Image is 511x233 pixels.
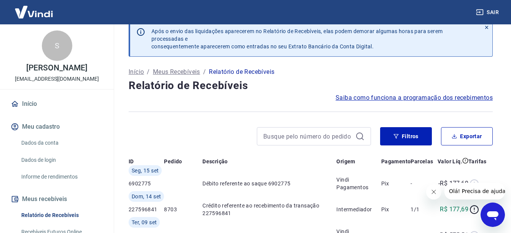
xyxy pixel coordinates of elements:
[18,169,105,185] a: Informe de rendimentos
[5,5,64,11] span: Olá! Precisa de ajuda?
[164,206,202,213] p: 8703
[336,206,381,213] p: Intermediador
[9,118,105,135] button: Meu cadastro
[26,64,87,72] p: [PERSON_NAME]
[132,219,157,226] span: Ter, 09 set
[9,191,105,207] button: Meus recebíveis
[381,158,411,165] p: Pagamento
[263,131,352,142] input: Busque pelo número do pedido
[381,206,411,213] p: Pix
[444,183,505,199] iframe: Mensagem da empresa
[18,152,105,168] a: Dados de login
[203,67,206,77] p: /
[9,96,105,112] a: Início
[164,158,182,165] p: Pedido
[336,158,355,165] p: Origem
[129,78,493,93] h4: Relatório de Recebíveis
[438,179,468,188] p: -R$ 177,69
[468,158,487,165] p: Tarifas
[474,5,502,19] button: Sair
[42,30,72,61] div: S
[151,27,475,50] p: Após o envio das liquidações aparecerem no Relatório de Recebíveis, elas podem demorar algumas ho...
[129,180,164,187] p: 6902775
[202,202,336,217] p: Crédito referente ao recebimento da transação 227596841
[129,206,164,213] p: 227596841
[153,67,200,77] a: Meus Recebíveis
[426,184,441,199] iframe: Fechar mensagem
[132,193,161,200] span: Dom, 14 set
[411,158,433,165] p: Parcelas
[18,135,105,151] a: Dados da conta
[132,167,159,174] span: Seg, 15 set
[336,93,493,102] a: Saiba como funciona a programação dos recebimentos
[202,158,228,165] p: Descrição
[381,180,411,187] p: Pix
[441,127,493,145] button: Exportar
[129,67,144,77] a: Início
[411,206,433,213] p: 1/1
[209,67,274,77] p: Relatório de Recebíveis
[18,207,105,223] a: Relatório de Recebíveis
[129,158,134,165] p: ID
[438,158,462,165] p: Valor Líq.
[481,203,505,227] iframe: Botão para abrir a janela de mensagens
[440,205,468,214] p: R$ 177,69
[147,67,150,77] p: /
[336,176,381,191] p: Vindi Pagamentos
[380,127,432,145] button: Filtros
[411,180,433,187] p: -
[15,75,99,83] p: [EMAIL_ADDRESS][DOMAIN_NAME]
[202,180,336,187] p: Débito referente ao saque 6902775
[9,0,59,24] img: Vindi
